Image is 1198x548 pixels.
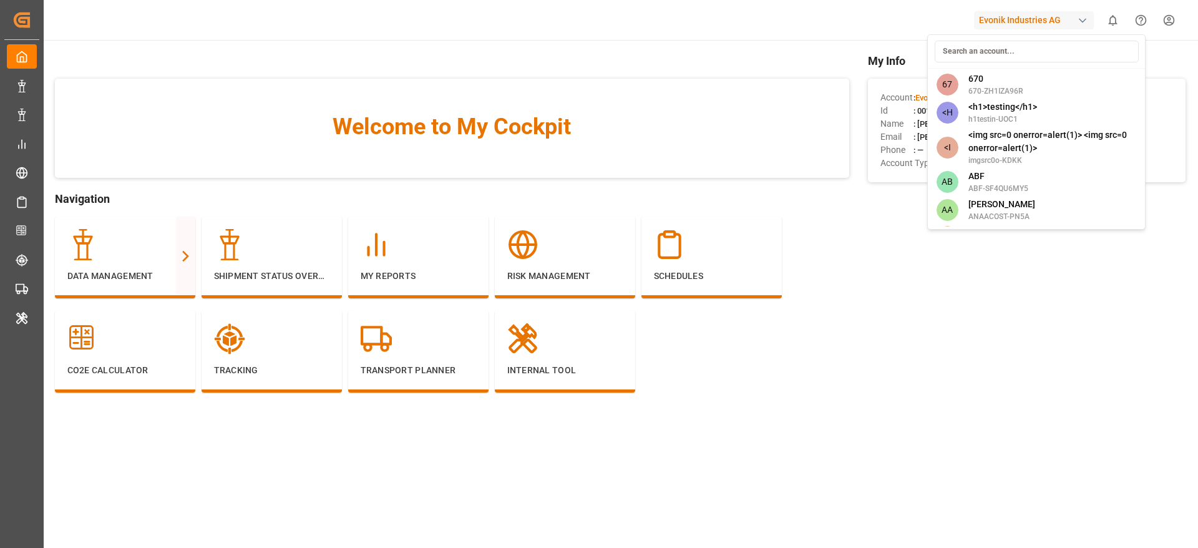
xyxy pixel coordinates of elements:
p: My Reports [361,270,476,283]
p: Transport Planner [361,364,476,377]
span: 670-ZH1IZA96R [968,86,1023,97]
span: Account Type [880,157,933,170]
p: Risk Management [507,270,623,283]
span: ABF [968,170,1028,183]
p: Data Management [67,270,183,283]
span: : [PERSON_NAME] [913,119,979,129]
span: Name [880,117,913,130]
span: AA [937,199,958,221]
p: CO2e Calculator [67,364,183,377]
span: Email [880,130,913,144]
span: [PERSON_NAME] [968,198,1035,211]
span: : — [913,145,923,155]
p: Tracking [214,364,329,377]
span: imgsrc0o-KDKK [968,155,1137,166]
span: ABF-SF4QU6MY5 [968,183,1028,194]
span: <I [937,137,958,159]
div: Evonik Industries AG [974,11,1094,29]
span: 670 [968,72,1023,86]
span: Phone [880,144,913,157]
p: Shipment Status Overview [214,270,329,283]
input: Search an account... [935,41,1139,62]
span: Id [880,104,913,117]
span: <img src=0 onerror=alert(1)> <img src=0 onerror=alert(1)> [968,129,1137,155]
button: Help Center [1127,6,1155,34]
span: 67 [937,74,958,95]
span: AA [937,226,958,248]
span: Evonik Industries AG [915,93,990,102]
span: : [PERSON_NAME][EMAIL_ADDRESS][DOMAIN_NAME] [913,132,1109,142]
span: My Info [868,52,1186,69]
span: ANAACOST-PN5A [968,211,1035,222]
span: Account [880,91,913,104]
button: show 0 new notifications [1099,6,1127,34]
span: : [913,93,990,102]
span: <H [937,102,958,124]
span: h1testin-UOC1 [968,114,1037,125]
span: AB [937,171,958,193]
span: Navigation [55,190,849,207]
span: <h1>testing</h1> [968,100,1037,114]
p: Schedules [654,270,769,283]
span: : 0011t000013eqN2AAI [913,106,996,115]
span: Welcome to My Cockpit [80,110,824,144]
p: Internal Tool [507,364,623,377]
